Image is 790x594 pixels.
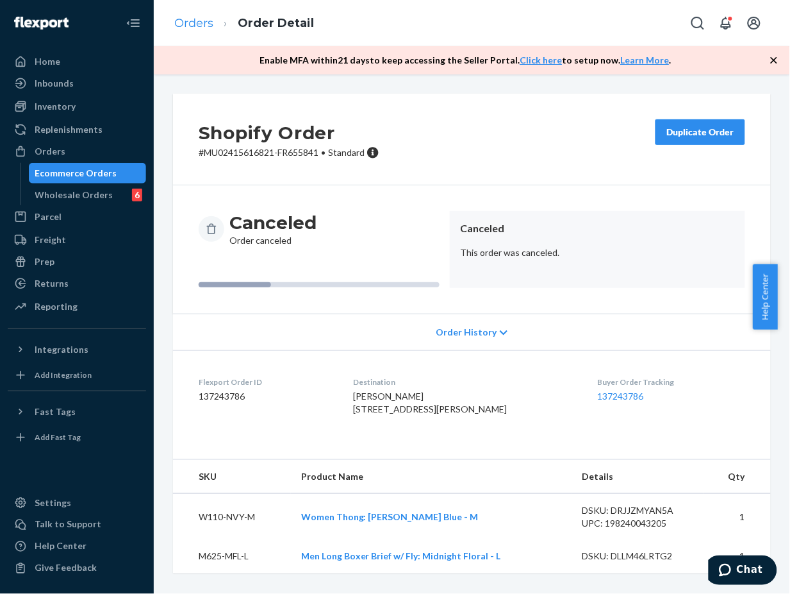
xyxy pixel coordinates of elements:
button: Integrations [8,339,146,360]
dd: 137243786 [199,390,333,403]
button: Open notifications [713,10,739,36]
div: Inbounds [35,77,74,90]
span: [PERSON_NAME] [STREET_ADDRESS][PERSON_NAME] [353,391,507,414]
a: Home [8,51,146,72]
a: Reporting [8,296,146,317]
div: Add Integration [35,369,92,380]
a: Order Detail [238,16,314,30]
div: Duplicate Order [666,126,734,139]
dt: Buyer Order Tracking [598,377,745,387]
div: 6 [132,189,142,201]
div: Wholesale Orders [35,189,113,201]
th: Details [572,460,704,494]
div: DSKU: DLLM46LRTG2 [582,550,693,563]
a: Help Center [8,536,146,557]
div: Home [35,55,60,68]
a: 137243786 [598,391,644,402]
a: Orders [8,141,146,162]
div: Freight [35,233,66,246]
iframe: Opens a widget where you can chat to one of our agents [709,556,777,588]
span: • [321,147,325,158]
p: Enable MFA within 21 days to keep accessing the Seller Portal. to setup now. . [260,54,671,67]
button: Open account menu [741,10,767,36]
th: Qty [704,460,771,494]
button: Fast Tags [8,402,146,422]
a: Men Long Boxer Brief w/ Fly: Midnight Floral - L [301,551,501,562]
div: Inventory [35,100,76,113]
div: Parcel [35,210,62,223]
div: DSKU: DRJJZMYAN5A [582,504,693,517]
p: # MU02415616821-FR655841 [199,146,379,159]
div: Ecommerce Orders [35,167,117,180]
div: Help Center [35,540,86,553]
th: Product Name [291,460,572,494]
a: Wholesale Orders6 [29,185,147,205]
h3: Canceled [229,211,317,234]
div: Integrations [35,343,88,356]
a: Inbounds [8,73,146,94]
a: Click here [520,55,563,65]
div: Reporting [35,300,78,313]
div: Prep [35,255,54,268]
span: Standard [328,147,365,158]
button: Talk to Support [8,514,146,535]
div: Returns [35,277,69,290]
a: Orders [174,16,213,30]
div: Talk to Support [35,518,101,531]
button: Open Search Box [685,10,711,36]
span: Order History [436,326,497,339]
button: Duplicate Order [655,119,745,145]
button: Close Navigation [120,10,146,36]
div: Orders [35,145,65,158]
button: Give Feedback [8,558,146,579]
div: Fast Tags [35,405,76,418]
p: This order was canceled. [460,246,735,259]
a: Inventory [8,96,146,117]
img: Flexport logo [14,17,69,30]
a: Prep [8,251,146,272]
td: 1 [704,494,771,541]
ol: breadcrumbs [164,4,324,42]
div: Settings [35,496,71,509]
div: Add Fast Tag [35,432,81,443]
td: 1 [704,540,771,573]
a: Settings [8,493,146,513]
a: Ecommerce Orders [29,163,147,183]
a: Women Thong: [PERSON_NAME] Blue - M [301,511,479,522]
div: Replenishments [35,123,103,136]
a: Learn More [621,55,670,65]
div: Give Feedback [35,562,97,575]
a: Replenishments [8,119,146,140]
a: Parcel [8,207,146,227]
dt: Flexport Order ID [199,377,333,387]
th: SKU [173,460,291,494]
div: UPC: 198240043205 [582,517,693,530]
a: Freight [8,230,146,250]
td: M625-MFL-L [173,540,291,573]
button: Help Center [753,264,778,330]
header: Canceled [460,221,735,236]
a: Returns [8,273,146,294]
dt: Destination [353,377,577,387]
a: Add Fast Tag [8,427,146,448]
h2: Shopify Order [199,119,379,146]
a: Add Integration [8,365,146,386]
td: W110-NVY-M [173,494,291,541]
div: Order canceled [229,211,317,247]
